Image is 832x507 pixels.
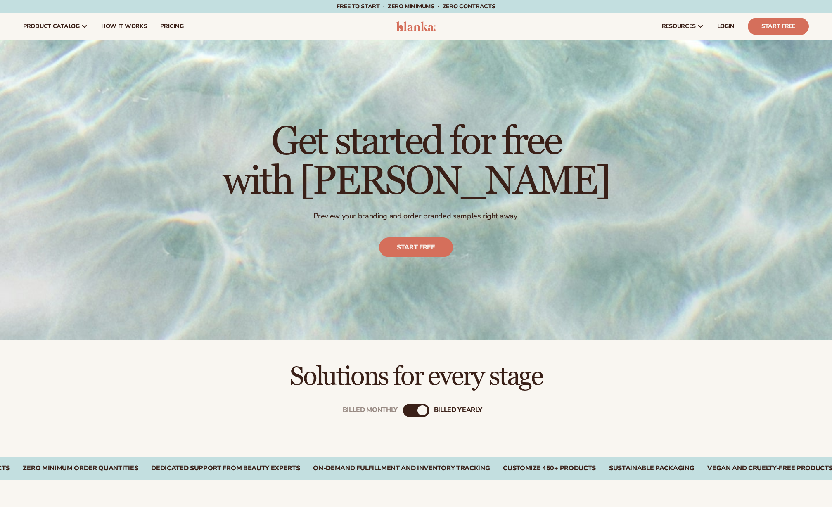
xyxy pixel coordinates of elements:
[711,13,741,40] a: LOGIN
[655,13,711,40] a: resources
[223,122,609,201] h1: Get started for free with [PERSON_NAME]
[396,21,436,31] img: logo
[343,407,398,415] div: Billed Monthly
[154,13,190,40] a: pricing
[717,23,735,30] span: LOGIN
[95,13,154,40] a: How It Works
[160,23,183,30] span: pricing
[17,13,95,40] a: product catalog
[609,464,694,472] div: SUSTAINABLE PACKAGING
[151,464,300,472] div: Dedicated Support From Beauty Experts
[748,18,809,35] a: Start Free
[101,23,147,30] span: How It Works
[503,464,596,472] div: CUSTOMIZE 450+ PRODUCTS
[337,2,495,10] span: Free to start · ZERO minimums · ZERO contracts
[23,23,80,30] span: product catalog
[662,23,696,30] span: resources
[223,211,609,221] p: Preview your branding and order branded samples right away.
[313,464,490,472] div: On-Demand Fulfillment and Inventory Tracking
[434,407,482,415] div: billed Yearly
[23,464,138,472] div: Zero Minimum Order QuantitieS
[379,238,453,258] a: Start free
[23,363,809,391] h2: Solutions for every stage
